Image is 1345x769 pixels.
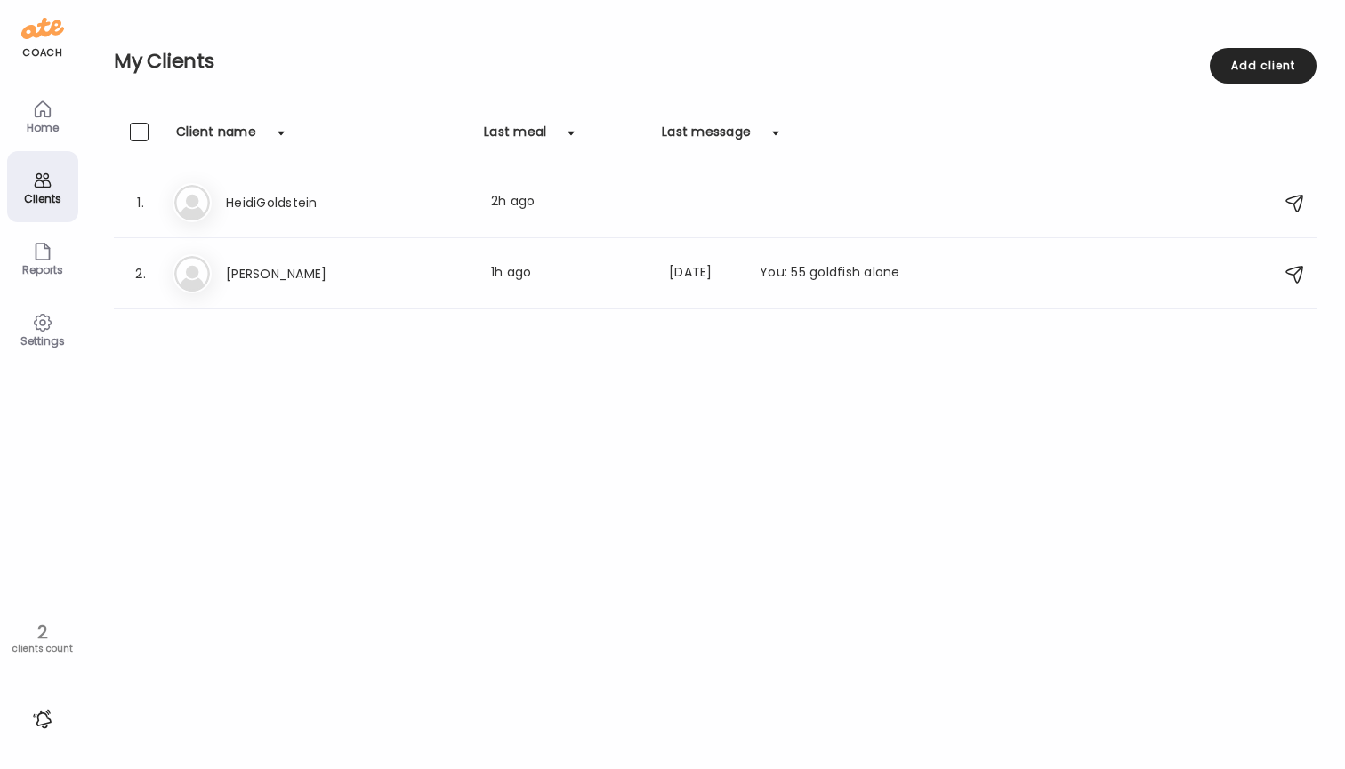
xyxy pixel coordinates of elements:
[130,263,151,284] div: 2.
[760,263,916,284] div: You: 55 goldfish alone
[11,122,75,133] div: Home
[11,264,75,276] div: Reports
[491,192,648,213] div: 2h ago
[1210,48,1317,84] div: Add client
[114,48,1317,75] h2: My Clients
[6,621,78,643] div: 2
[176,123,256,151] div: Client name
[21,14,64,43] img: ate
[491,263,648,284] div: 1h ago
[11,193,75,204] div: Clients
[226,192,383,213] h3: HeidiGoldstein
[226,263,383,284] h3: [PERSON_NAME]
[484,123,546,151] div: Last meal
[22,45,62,60] div: coach
[6,643,78,655] div: clients count
[662,123,751,151] div: Last message
[130,192,151,213] div: 1.
[11,335,75,347] div: Settings
[669,263,738,284] div: [DATE]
